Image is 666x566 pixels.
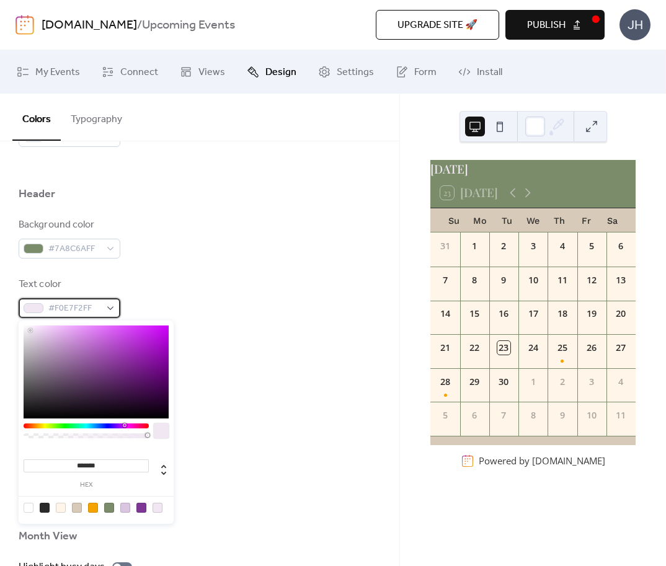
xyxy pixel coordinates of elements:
[615,239,628,253] div: 6
[526,239,540,253] div: 3
[479,454,605,467] div: Powered by
[440,208,467,233] div: Su
[468,273,481,287] div: 8
[556,409,569,422] div: 9
[556,273,569,287] div: 11
[265,65,296,80] span: Design
[468,307,481,321] div: 15
[92,55,167,89] a: Connect
[48,301,100,316] span: #F0E7F2FF
[12,94,61,141] button: Colors
[414,65,437,80] span: Form
[497,375,511,389] div: 30
[585,341,598,355] div: 26
[19,529,77,544] div: Month View
[198,65,225,80] span: Views
[585,273,598,287] div: 12
[137,14,142,37] b: /
[526,375,540,389] div: 1
[438,273,452,287] div: 7
[527,18,566,33] span: Publish
[556,239,569,253] div: 4
[468,409,481,422] div: 6
[7,55,89,89] a: My Events
[142,14,235,37] b: Upcoming Events
[56,503,66,513] div: rgb(255, 245, 233)
[497,409,511,422] div: 7
[397,18,477,33] span: Upgrade site 🚀
[467,208,494,233] div: Mo
[61,94,132,139] button: Typography
[615,409,628,422] div: 11
[477,65,502,80] span: Install
[505,10,605,40] button: Publish
[19,187,56,201] div: Header
[585,375,598,389] div: 3
[526,341,540,355] div: 24
[573,208,600,233] div: Fr
[438,375,452,389] div: 28
[526,409,540,422] div: 8
[438,409,452,422] div: 5
[171,55,234,89] a: Views
[526,273,540,287] div: 10
[438,239,452,253] div: 31
[438,307,452,321] div: 14
[48,130,100,145] span: #F4A300FF
[19,277,118,292] div: Text color
[585,239,598,253] div: 5
[585,409,598,422] div: 10
[556,341,569,355] div: 25
[88,503,98,513] div: rgb(244, 163, 0)
[615,273,628,287] div: 13
[497,341,511,355] div: 23
[35,65,80,80] span: My Events
[468,341,481,355] div: 22
[337,65,374,80] span: Settings
[526,307,540,321] div: 17
[468,375,481,389] div: 29
[585,307,598,321] div: 19
[494,208,520,233] div: Tu
[386,55,446,89] a: Form
[497,307,511,321] div: 16
[309,55,383,89] a: Settings
[42,14,137,37] a: [DOMAIN_NAME]
[430,160,636,178] div: [DATE]
[438,341,452,355] div: 21
[19,218,118,232] div: Background color
[556,307,569,321] div: 18
[556,375,569,389] div: 2
[615,341,628,355] div: 27
[120,503,130,513] div: rgb(218, 198, 225)
[24,482,149,489] label: hex
[615,375,628,389] div: 4
[449,55,512,89] a: Install
[497,273,511,287] div: 9
[16,15,34,35] img: logo
[153,503,162,513] div: rgb(240, 231, 242)
[497,239,511,253] div: 2
[376,10,499,40] button: Upgrade site 🚀
[532,454,605,467] a: [DOMAIN_NAME]
[468,239,481,253] div: 1
[599,208,626,233] div: Sa
[615,307,628,321] div: 20
[520,208,546,233] div: We
[546,208,573,233] div: Th
[24,503,33,513] div: rgba(0, 0, 0, 0)
[619,9,650,40] div: JH
[48,242,100,257] span: #7A8C6AFF
[238,55,306,89] a: Design
[120,65,158,80] span: Connect
[40,503,50,513] div: rgb(43, 43, 43)
[104,503,114,513] div: rgb(122, 140, 106)
[136,503,146,513] div: rgb(126, 55, 148)
[72,503,82,513] div: rgb(215, 202, 184)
